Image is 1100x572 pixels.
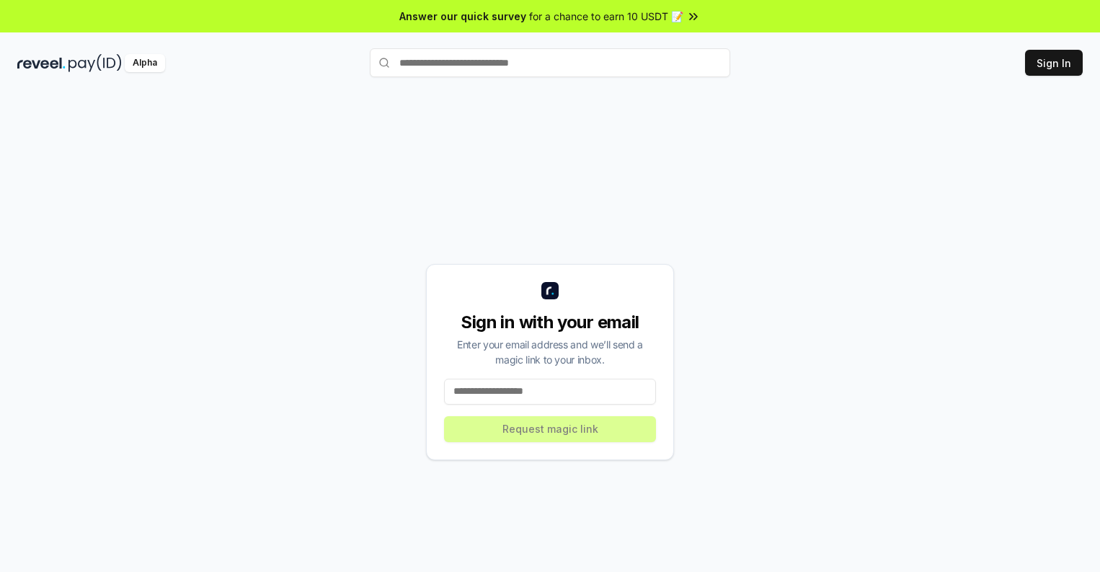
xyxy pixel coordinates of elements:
[125,54,165,72] div: Alpha
[68,54,122,72] img: pay_id
[529,9,683,24] span: for a chance to earn 10 USDT 📝
[444,311,656,334] div: Sign in with your email
[17,54,66,72] img: reveel_dark
[399,9,526,24] span: Answer our quick survey
[541,282,559,299] img: logo_small
[444,337,656,367] div: Enter your email address and we’ll send a magic link to your inbox.
[1025,50,1083,76] button: Sign In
